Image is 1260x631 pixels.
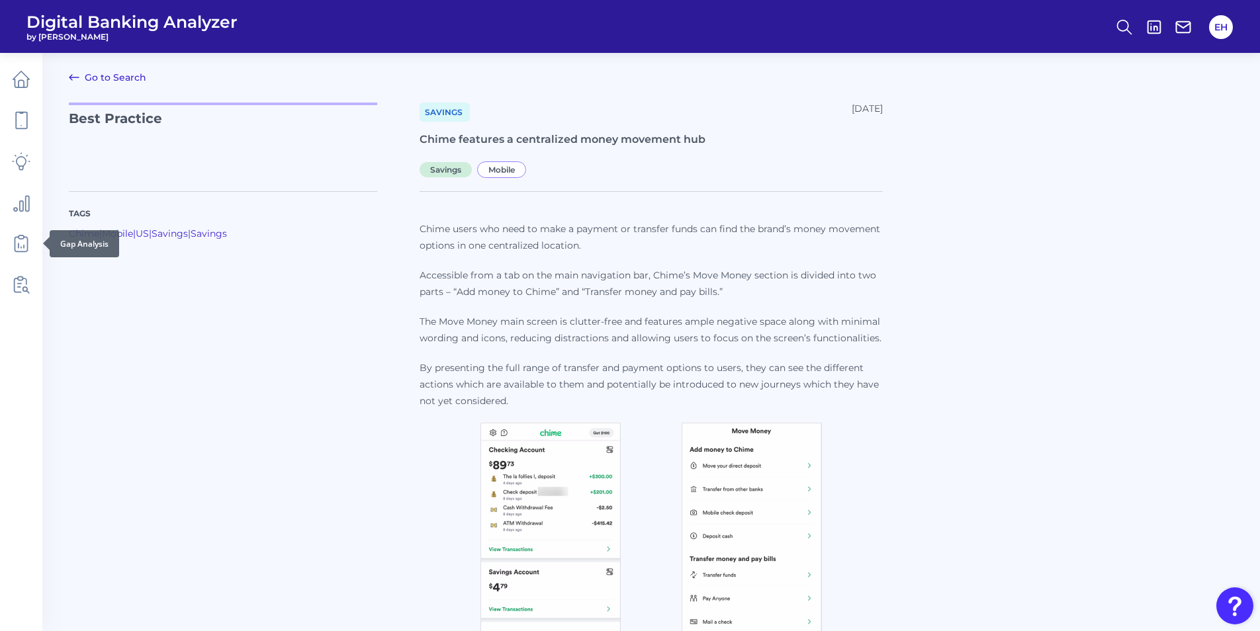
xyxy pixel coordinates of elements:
[420,223,880,251] span: Chime users who need to make a payment or transfer funds can find the brand’s money movement opti...
[420,162,472,177] span: Savings
[69,208,377,220] p: Tags
[102,228,133,239] a: Mobile
[136,228,149,239] a: US
[852,103,883,122] div: [DATE]
[420,132,883,147] h1: Chime features a centralized money movement hub
[26,32,238,42] span: by [PERSON_NAME]
[133,228,136,239] span: |
[420,362,879,407] span: By presenting the full range of transfer and payment options to users, they can see the different...
[50,230,119,257] div: Gap Analysis
[69,69,146,85] a: Go to Search
[420,269,876,298] span: Accessible from a tab on the main navigation bar, Chime’s Move Money section is divided into two ...
[99,228,102,239] span: |
[69,103,377,175] p: Best Practice
[420,315,881,344] span: The Move Money main screen is clutter-free and features ample negative space along with minimal w...
[152,228,188,239] a: Savings
[477,161,526,178] span: Mobile
[149,228,152,239] span: |
[1216,587,1253,624] button: Open Resource Center
[188,228,191,239] span: |
[420,163,477,175] a: Savings
[191,228,227,239] a: Savings
[69,228,99,239] a: Chime
[26,12,238,32] span: Digital Banking Analyzer
[477,163,531,175] a: Mobile
[1209,15,1233,39] button: EH
[420,103,470,122] a: Savings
